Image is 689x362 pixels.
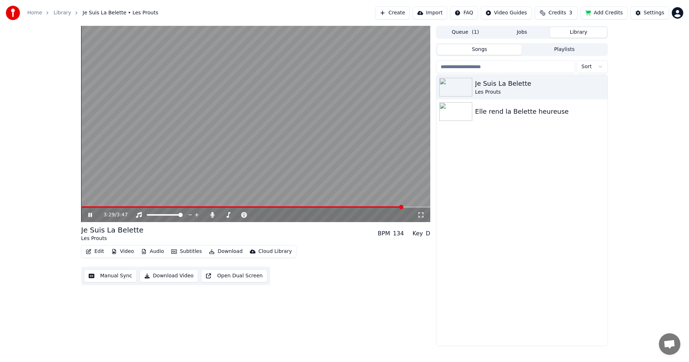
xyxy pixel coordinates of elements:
button: Manual Sync [84,269,137,282]
button: Edit [83,246,107,257]
button: Credits3 [535,6,578,19]
button: Video [108,246,137,257]
div: 134 [393,229,404,238]
button: Create [375,6,410,19]
div: Elle rend la Belette heureuse [475,107,605,117]
button: Video Guides [481,6,532,19]
span: Sort [581,63,592,70]
div: Je Suis La Belette [81,225,144,235]
div: / [104,211,121,218]
a: Open chat [659,333,680,355]
button: FAQ [450,6,478,19]
button: Subtitles [168,246,205,257]
div: Je Suis La Belette [475,79,605,89]
div: Les Prouts [81,235,144,242]
span: Je Suis La Belette • Les Prouts [83,9,158,17]
nav: breadcrumb [27,9,158,17]
div: Settings [644,9,664,17]
span: 3 [569,9,572,17]
span: 3:29 [104,211,115,218]
button: Songs [437,44,522,55]
button: Download [206,246,245,257]
button: Download Video [140,269,198,282]
a: Library [53,9,71,17]
button: Jobs [494,27,550,38]
div: BPM [378,229,390,238]
button: Add Credits [581,6,628,19]
button: Open Dual Screen [201,269,267,282]
button: Queue [437,27,494,38]
div: Cloud Library [258,248,292,255]
a: Home [27,9,42,17]
button: Import [413,6,447,19]
button: Playlists [522,44,607,55]
button: Library [550,27,607,38]
div: Key [413,229,423,238]
span: ( 1 ) [472,29,479,36]
img: youka [6,6,20,20]
span: Credits [548,9,566,17]
span: 3:47 [117,211,128,218]
div: Les Prouts [475,89,605,96]
button: Settings [631,6,669,19]
button: Audio [138,246,167,257]
div: D [426,229,430,238]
